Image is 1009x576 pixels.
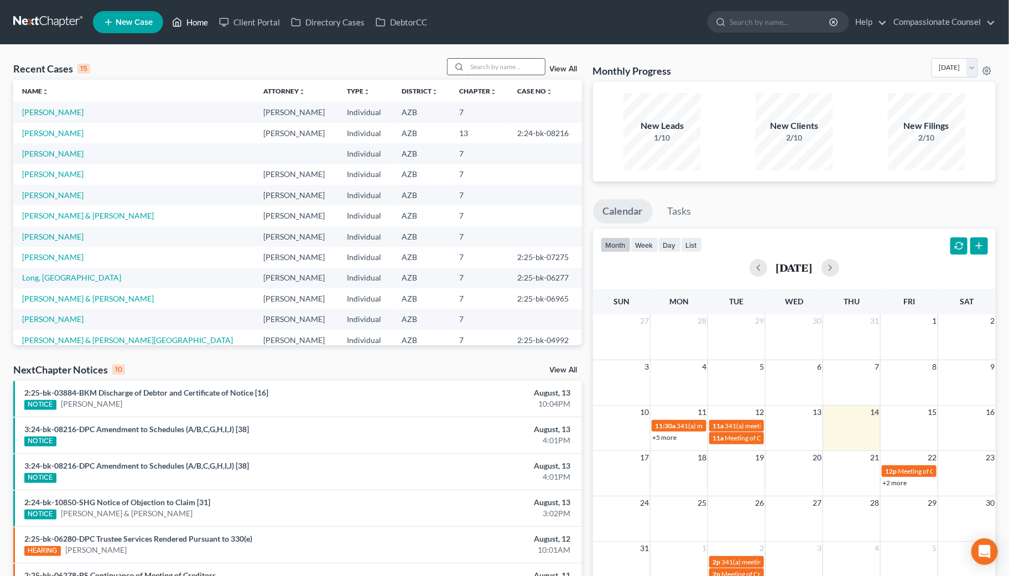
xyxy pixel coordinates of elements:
[393,123,450,143] td: AZB
[509,123,582,143] td: 2:24-bk-08216
[509,247,582,267] td: 2:25-bk-07275
[22,128,84,138] a: [PERSON_NAME]
[24,424,249,434] a: 3:24-bk-08216-DPC Amendment to Schedules (A/B,C,G,H,I,J) [38]
[393,309,450,330] td: AZB
[873,360,880,373] span: 7
[927,496,938,510] span: 29
[116,18,153,27] span: New Case
[696,314,708,328] span: 28
[725,434,847,442] span: Meeting of Creditors for [PERSON_NAME]
[593,64,672,77] h3: Monthly Progress
[338,268,393,288] td: Individual
[816,360,823,373] span: 6
[254,268,338,288] td: [PERSON_NAME]
[712,558,720,566] span: 2p
[888,132,965,143] div: 2/10
[960,297,974,306] span: Sat
[396,435,571,446] div: 4:01PM
[623,132,701,143] div: 1/10
[338,247,393,267] td: Individual
[393,143,450,164] td: AZB
[639,406,650,419] span: 10
[776,262,813,273] h2: [DATE]
[812,451,823,464] span: 20
[989,314,996,328] span: 2
[869,406,880,419] span: 14
[347,87,370,95] a: Typeunfold_more
[869,496,880,510] span: 28
[869,314,880,328] span: 31
[931,314,938,328] span: 1
[450,123,509,143] td: 13
[24,388,268,397] a: 2:25-bk-03884-BKM Discharge of Debtor and Certificate of Notice [16]
[22,273,121,282] a: Long, [GEOGRAPHIC_DATA]
[24,534,252,543] a: 2:25-bk-06280-DPC Trustee Services Rendered Pursuant to 330(e)
[639,314,650,328] span: 27
[712,434,724,442] span: 11a
[696,496,708,510] span: 25
[550,366,578,374] a: View All
[756,132,833,143] div: 2/10
[681,237,702,252] button: list
[338,226,393,247] td: Individual
[13,363,125,376] div: NextChapter Notices
[725,422,831,430] span: 341(a) meeting for [PERSON_NAME]
[467,59,545,75] input: Search by name...
[214,12,285,32] a: Client Portal
[601,237,631,252] button: month
[396,471,571,482] div: 4:01PM
[393,330,450,350] td: AZB
[338,205,393,226] td: Individual
[263,87,305,95] a: Attorneyunfold_more
[927,406,938,419] span: 15
[22,107,84,117] a: [PERSON_NAME]
[631,237,658,252] button: week
[24,400,56,410] div: NOTICE
[299,89,305,95] i: unfold_more
[22,314,84,324] a: [PERSON_NAME]
[758,542,765,555] span: 2
[509,288,582,309] td: 2:25-bk-06965
[812,406,823,419] span: 13
[254,123,338,143] td: [PERSON_NAME]
[985,406,996,419] span: 16
[285,12,370,32] a: Directory Cases
[396,544,571,556] div: 10:01AM
[77,64,90,74] div: 15
[758,360,765,373] span: 5
[338,102,393,122] td: Individual
[393,288,450,309] td: AZB
[402,87,438,95] a: Districtunfold_more
[989,360,996,373] span: 9
[712,422,724,430] span: 11a
[509,330,582,350] td: 2:25-bk-04992
[396,398,571,409] div: 10:04PM
[22,190,84,200] a: [PERSON_NAME]
[431,89,438,95] i: unfold_more
[639,542,650,555] span: 31
[22,149,84,158] a: [PERSON_NAME]
[22,169,84,179] a: [PERSON_NAME]
[754,451,765,464] span: 19
[701,360,708,373] span: 4
[22,211,154,220] a: [PERSON_NAME] & [PERSON_NAME]
[509,268,582,288] td: 2:25-bk-06277
[254,226,338,247] td: [PERSON_NAME]
[450,185,509,205] td: 7
[254,164,338,185] td: [PERSON_NAME]
[42,89,49,95] i: unfold_more
[450,330,509,350] td: 7
[655,422,675,430] span: 11:30a
[985,451,996,464] span: 23
[24,546,61,556] div: HEARING
[754,496,765,510] span: 26
[754,314,765,328] span: 29
[721,558,940,566] span: 341(a) meeting for [PERSON_NAME] & [PERSON_NAME] [PERSON_NAME]
[450,309,509,330] td: 7
[850,12,887,32] a: Help
[254,205,338,226] td: [PERSON_NAME]
[167,12,214,32] a: Home
[613,297,630,306] span: Sun
[639,451,650,464] span: 17
[396,460,571,471] div: August, 13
